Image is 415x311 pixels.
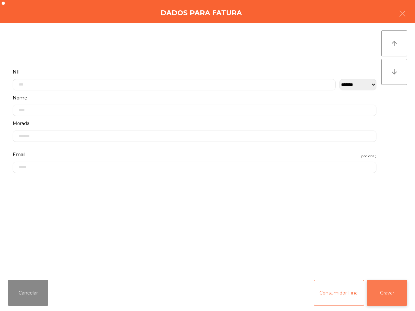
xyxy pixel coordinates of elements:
[367,280,407,306] button: Gravar
[381,30,407,56] button: arrow_upward
[13,68,21,76] span: NIF
[13,119,30,128] span: Morada
[390,68,398,76] i: arrow_downward
[381,59,407,85] button: arrow_downward
[160,8,242,18] h4: Dados para Fatura
[8,280,48,306] button: Cancelar
[390,40,398,47] i: arrow_upward
[314,280,364,306] button: Consumidor Final
[13,94,27,102] span: Nome
[13,150,25,159] span: Email
[361,153,376,159] span: (opcional)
